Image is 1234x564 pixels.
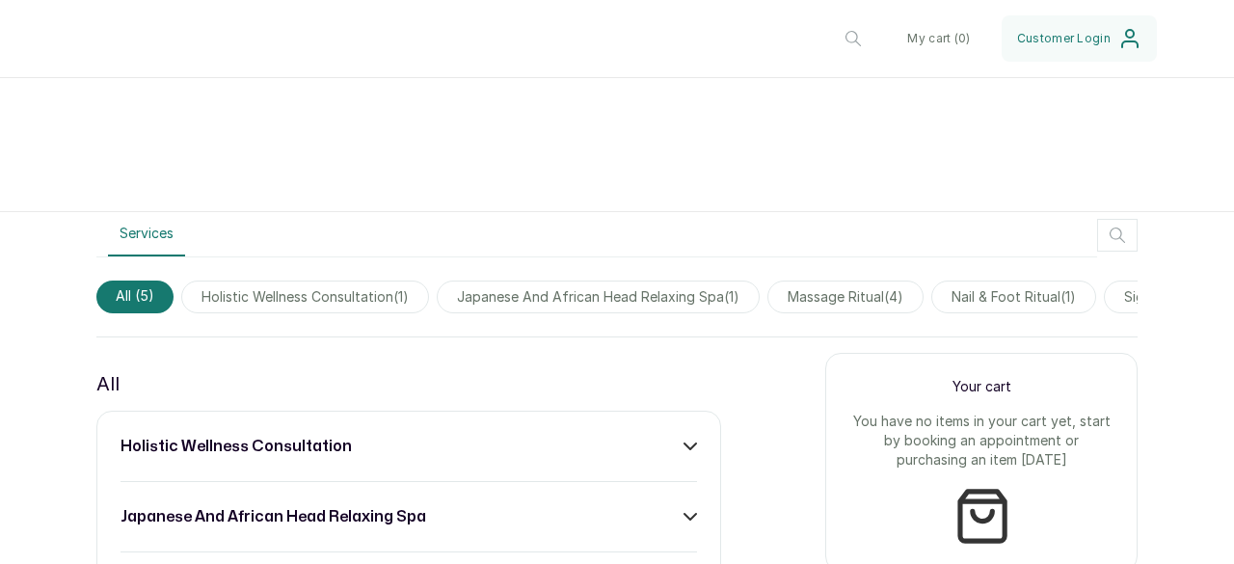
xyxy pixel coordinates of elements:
span: massage ritual(4) [767,281,924,313]
p: Your cart [849,377,1113,396]
button: Services [108,212,185,256]
h3: japanese and african head relaxing spa [121,505,426,528]
img: business logo [77,18,154,59]
p: All [96,368,120,399]
span: japanese and african head relaxing spa(1) [437,281,760,313]
span: Customer Login [1017,31,1111,46]
button: Customer Login [1002,15,1157,62]
span: nail & foot ritual(1) [931,281,1096,313]
span: holistic wellness consultation(1) [181,281,429,313]
h3: holistic wellness consultation [121,435,352,458]
span: All (5) [96,281,174,313]
p: You have no items in your cart yet, start by booking an appointment or purchasing an item [DATE] [849,412,1113,470]
button: My cart (0) [892,15,985,62]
